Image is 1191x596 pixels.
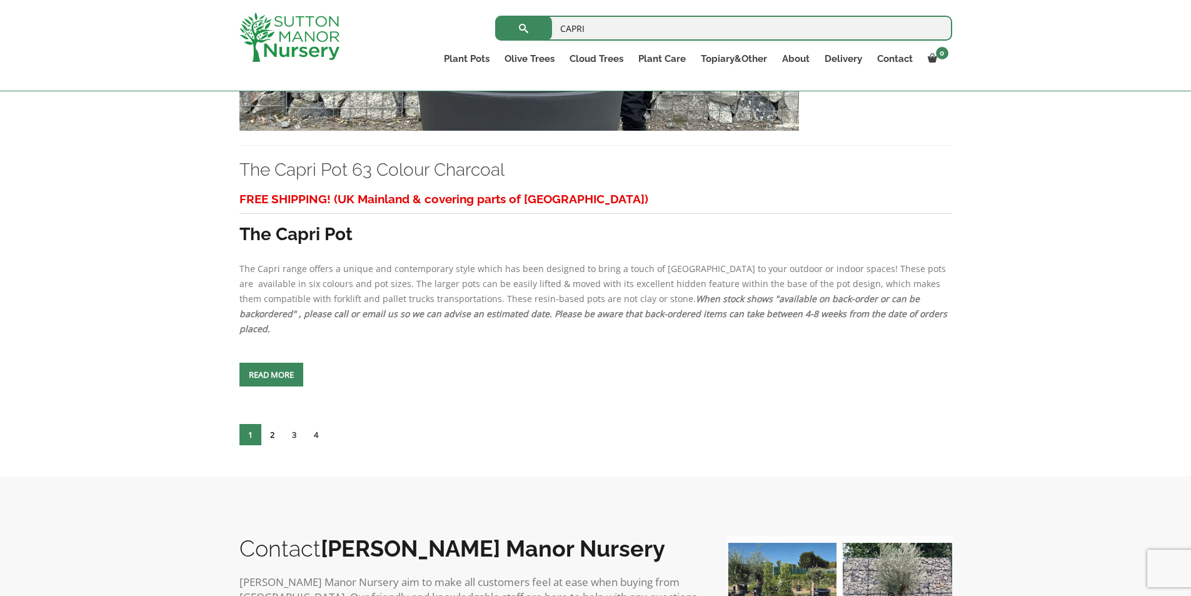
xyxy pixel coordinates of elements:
b: [PERSON_NAME] Manor Nursery [321,535,665,562]
div: The Capri range offers a unique and contemporary style which has been designed to bring a touch o... [239,188,952,336]
a: The Capri Pot 63 Colour Charcoal [239,159,505,180]
input: Search... [495,16,952,41]
a: Plant Pots [436,50,497,68]
a: Olive Trees [497,50,562,68]
a: 2 [261,424,283,445]
a: 4 [305,424,327,445]
a: About [775,50,817,68]
a: Contact [870,50,920,68]
a: Plant Care [631,50,693,68]
span: 0 [936,47,948,59]
a: Cloud Trees [562,50,631,68]
a: Delivery [817,50,870,68]
em: When stock shows "available on back-order or can be backordered" , please call or email us so we ... [239,293,947,335]
strong: The Capri Pot [239,224,353,245]
span: 1 [239,424,261,445]
a: Read more [239,363,303,386]
a: 3 [283,424,305,445]
h3: FREE SHIPPING! (UK Mainland & covering parts of [GEOGRAPHIC_DATA]) [239,188,952,211]
h2: Contact [239,535,702,562]
img: logo [239,13,339,62]
a: Topiary&Other [693,50,775,68]
a: 0 [920,50,952,68]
